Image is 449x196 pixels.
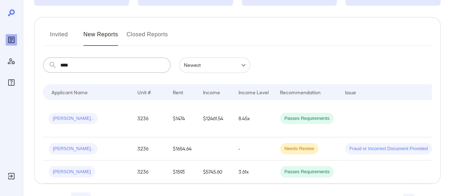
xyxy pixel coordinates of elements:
div: Applicant Name [51,88,88,96]
td: $1593 [167,160,197,184]
td: 8.45x [233,100,274,137]
span: Needs Review [280,145,318,152]
td: 3.61x [233,160,274,184]
span: [PERSON_NAME].. [49,115,98,122]
button: New Reports [83,29,118,46]
span: [PERSON_NAME].. [49,145,98,152]
span: Passes Requirements [280,115,334,122]
td: $1474 [167,100,197,137]
button: Closed Reports [127,29,168,46]
span: Passes Requirements [280,169,334,175]
div: Income [203,88,220,96]
td: 3236 [132,137,167,160]
div: Unit # [137,88,151,96]
td: 3236 [132,100,167,137]
td: $1654.64 [167,137,197,160]
div: Recommendation [280,88,321,96]
td: $5745.60 [197,160,233,184]
td: - [233,137,274,160]
span: Fraud or Incorrect Document Provided [345,145,432,152]
div: Newest [179,57,250,73]
div: Reports [6,34,17,46]
div: Log Out [6,170,17,182]
span: [PERSON_NAME] [49,169,95,175]
div: Issue [345,88,356,96]
button: Invited [43,29,75,46]
td: $12461.54 [197,100,233,137]
div: FAQ [6,77,17,88]
div: Income Level [239,88,269,96]
div: Manage Users [6,55,17,67]
td: 3236 [132,160,167,184]
div: Rent [173,88,184,96]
